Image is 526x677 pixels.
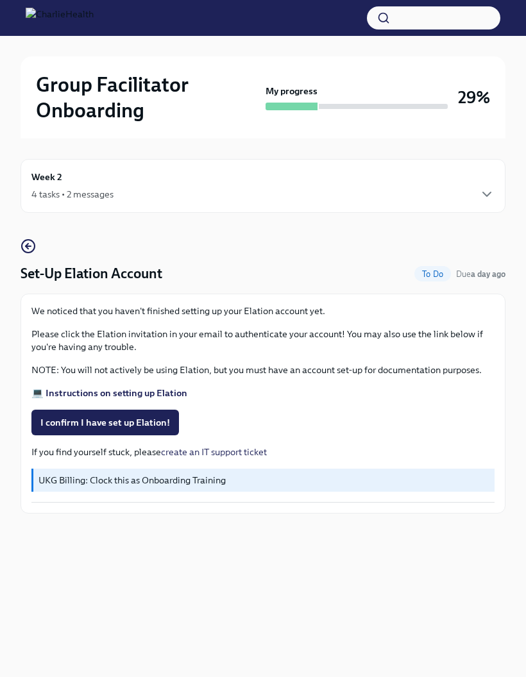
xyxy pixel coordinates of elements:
[21,264,162,283] h4: Set-Up Elation Account
[31,305,495,317] p: We noticed that you haven't finished setting up your Elation account yet.
[456,268,505,280] span: August 13th, 2025 10:00
[31,188,114,201] div: 4 tasks • 2 messages
[36,72,260,123] h2: Group Facilitator Onboarding
[31,446,495,458] p: If you find yourself stuck, please
[31,410,179,435] button: I confirm I have set up Elation!
[31,387,187,399] a: 💻 Instructions on setting up Elation
[414,269,451,279] span: To Do
[266,85,318,97] strong: My progress
[31,170,62,184] h6: Week 2
[31,364,495,376] p: NOTE: You will not actively be using Elation, but you must have an account set-up for documentati...
[31,328,495,353] p: Please click the Elation invitation in your email to authenticate your account! You may also use ...
[458,86,490,109] h3: 29%
[456,269,505,279] span: Due
[26,8,94,28] img: CharlieHealth
[40,416,170,429] span: I confirm I have set up Elation!
[471,269,505,279] strong: a day ago
[38,474,489,487] p: UKG Billing: Clock this as Onboarding Training
[161,446,267,458] a: create an IT support ticket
